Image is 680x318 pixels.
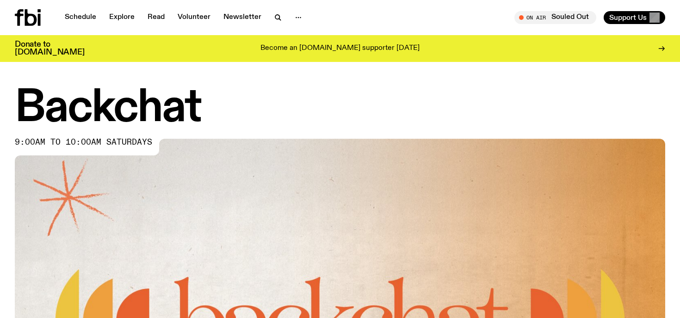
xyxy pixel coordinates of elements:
a: Volunteer [172,11,216,24]
p: Become an [DOMAIN_NAME] supporter [DATE] [260,44,420,53]
button: Support Us [604,11,665,24]
span: Support Us [609,13,647,22]
a: Read [142,11,170,24]
h3: Donate to [DOMAIN_NAME] [15,41,85,56]
h1: Backchat [15,88,665,129]
span: 9:00am to 10:00am saturdays [15,139,152,146]
a: Newsletter [218,11,267,24]
a: Explore [104,11,140,24]
button: On AirSouled Out [514,11,596,24]
a: Schedule [59,11,102,24]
